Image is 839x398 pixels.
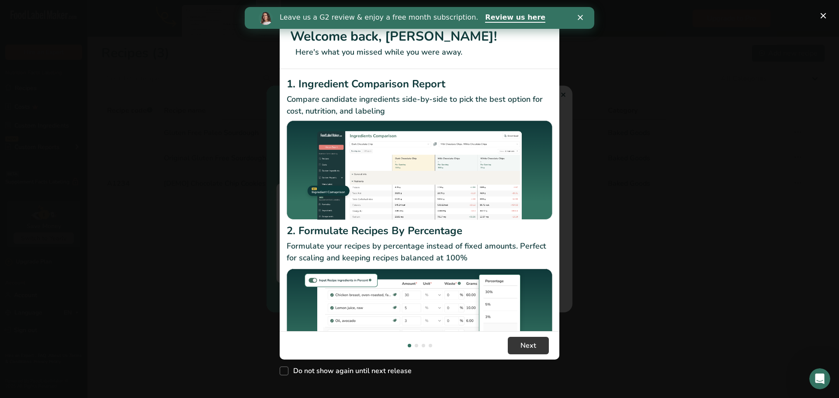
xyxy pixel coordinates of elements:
iframe: Intercom live chat [809,368,830,389]
h1: Welcome back, [PERSON_NAME]! [290,27,549,46]
h2: 1. Ingredient Comparison Report [287,76,552,92]
img: Ingredient Comparison Report [287,121,552,220]
button: Next [508,337,549,354]
p: Formulate your recipes by percentage instead of fixed amounts. Perfect for scaling and keeping re... [287,240,552,264]
h2: 2. Formulate Recipes By Percentage [287,223,552,239]
p: Here's what you missed while you were away. [290,46,549,58]
iframe: Intercom live chat banner [245,7,594,29]
div: Close [333,8,342,13]
span: Next [520,340,536,351]
span: Do not show again until next release [288,367,412,375]
p: Compare candidate ingredients side-by-side to pick the best option for cost, nutrition, and labeling [287,93,552,117]
img: Formulate Recipes By Percentage [287,267,552,373]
